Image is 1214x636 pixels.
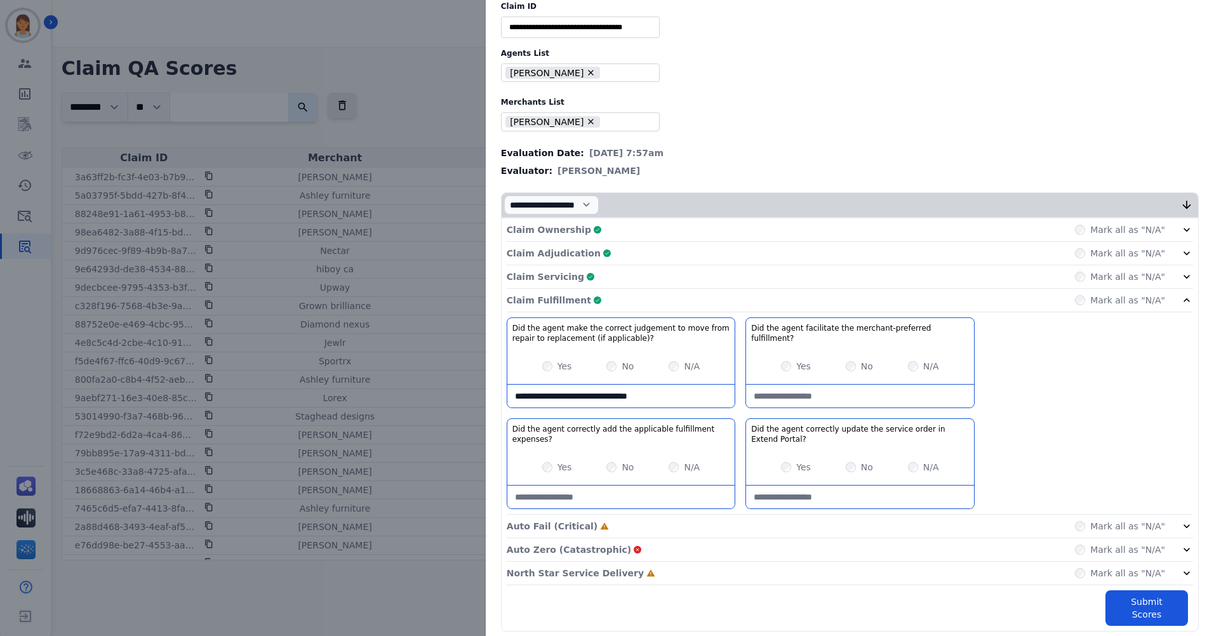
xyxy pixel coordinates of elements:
[861,461,873,474] label: No
[622,360,634,373] label: No
[557,461,572,474] label: Yes
[504,65,651,81] ul: selected options
[507,247,601,260] p: Claim Adjudication
[589,147,664,159] span: [DATE] 7:57am
[861,360,873,373] label: No
[1105,590,1188,626] button: Submit Scores
[751,323,968,343] h3: Did the agent facilitate the merchant-preferred fulfillment?
[1090,520,1165,533] label: Mark all as "N/A"
[507,223,591,236] p: Claim Ownership
[1090,223,1165,236] label: Mark all as "N/A"
[504,114,651,129] ul: selected options
[1090,543,1165,556] label: Mark all as "N/A"
[501,48,1199,58] label: Agents List
[751,424,968,444] h3: Did the agent correctly update the service order in Extend Portal?
[684,360,700,373] label: N/A
[622,461,634,474] label: No
[507,520,597,533] p: Auto Fail (Critical)
[1090,567,1165,580] label: Mark all as "N/A"
[507,294,591,307] p: Claim Fulfillment
[557,360,572,373] label: Yes
[557,164,640,177] span: [PERSON_NAME]
[507,543,631,556] p: Auto Zero (Catastrophic)
[923,360,939,373] label: N/A
[507,567,644,580] p: North Star Service Delivery
[507,270,584,283] p: Claim Servicing
[923,461,939,474] label: N/A
[796,360,811,373] label: Yes
[684,461,700,474] label: N/A
[505,116,600,128] li: [PERSON_NAME]
[586,117,596,126] button: Remove Ashley - Reguard
[586,68,596,77] button: Remove Tabytha Garcia
[796,461,811,474] label: Yes
[505,67,600,79] li: [PERSON_NAME]
[1090,270,1165,283] label: Mark all as "N/A"
[1090,247,1165,260] label: Mark all as "N/A"
[501,147,1199,159] div: Evaluation Date:
[1090,294,1165,307] label: Mark all as "N/A"
[512,323,730,343] h3: Did the agent make the correct judgement to move from repair to replacement (if applicable)?
[512,424,730,444] h3: Did the agent correctly add the applicable fulfillment expenses?
[501,164,1199,177] div: Evaluator:
[501,1,1199,11] label: Claim ID
[501,97,1199,107] label: Merchants List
